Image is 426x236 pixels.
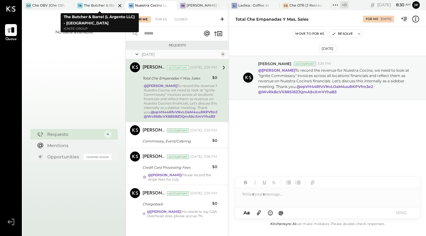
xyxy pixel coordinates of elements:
div: [DATE], 3:38 PM [190,154,217,159]
button: Add URL [308,178,317,187]
span: @ [278,210,283,216]
div: [DATE] [142,52,219,57]
div: Accountant [167,128,189,133]
div: Closed [171,16,191,23]
div: Requests [47,131,101,137]
div: The Butcher & Barrel (L Argento LLC) - [GEOGRAPHIC_DATA] [84,3,116,8]
button: Aa [242,209,252,216]
strong: @[PERSON_NAME] [148,173,182,177]
div: Total Che Empanadas Y Mas, Sales [143,75,210,81]
button: Unordered List [284,178,293,187]
div: Credit Card Processing Fees [143,164,210,171]
div: [DATE] [319,45,336,53]
strong: @opVH44RfvVNvLOaM4uuRKPVfm3e2 [297,84,373,89]
a: Queue [0,24,22,42]
div: [DATE], 3:30 PM [190,128,217,133]
div: $0 [212,137,217,144]
div: To record the revenue for Nuestra Cocina, we need to look at "Ignite Commissary" invoices across ... [144,84,222,119]
button: Ordered List [294,178,302,187]
strong: @WvRkBcVX88Si8ZJQmA9cXmVYhaB3 [144,114,215,119]
button: Resolve [329,30,355,38]
div: [DATE] [377,2,411,8]
button: @ [277,209,285,217]
div: SR [180,3,186,8]
div: CO [283,3,288,8]
button: Italic [251,178,259,187]
div: [DATE], 3:39 PM [190,191,217,196]
button: SEND [388,208,413,217]
div: this needs to say G&A Overhead. Also, please accrue 7%. [147,209,217,218]
div: Che OTR (J Restaurant LLC) - Ignite [289,3,322,8]
div: Chargeback [143,201,210,207]
strong: @[PERSON_NAME] [258,68,295,73]
p: Ignite Group [64,26,136,32]
div: Coming Soon [83,154,112,160]
div: Accountant [167,155,189,159]
span: a [247,210,250,216]
div: NC [128,3,134,8]
div: For Me [132,16,151,23]
button: Bold [242,178,250,187]
div: [PERSON_NAME] [143,190,166,197]
button: Move to for ks [293,30,327,38]
div: [DATE] [381,17,391,21]
div: $0 [212,200,217,207]
div: $0 [212,74,217,81]
div: 4 [104,131,112,138]
span: 3:29 PM [318,61,331,66]
div: Opportunities [47,154,80,160]
div: copy link [369,2,376,8]
button: Underline [260,178,268,187]
strong: @opVH44RfvVNvLOaM4uuRKPVfm3e2 [151,110,222,114]
span: [PERSON_NAME] [258,61,291,66]
div: For Me [366,17,378,21]
div: [DATE], 3:29 PM [190,65,217,70]
span: am [405,3,411,7]
div: For KS [152,16,170,23]
div: Commissary, Event/Catering [143,138,210,144]
p: To record the revenue for Nuestra Cocina, we need to look at "Ignite Commissary" invoices across ... [258,68,413,95]
div: [PERSON_NAME]' Rooftop - Ignite [187,3,219,8]
div: No data available [55,29,93,35]
span: 8 : 30 [392,2,404,8]
div: Please record the stripe fees for July. [148,173,217,182]
div: Accountant [167,191,189,196]
div: [PERSON_NAME] [143,154,166,160]
div: + 0 [340,1,348,8]
div: Che OBV (Che OBV LLC) - Ignite [32,3,65,8]
strong: @[PERSON_NAME] [147,209,181,214]
div: [PERSON_NAME] [143,127,166,134]
div: Total Che Empanadas Y Mas, Sales [235,16,308,22]
span: Queue [5,37,17,42]
div: 4 [220,52,225,57]
div: Nuestra Cocina LLC - [GEOGRAPHIC_DATA] [135,3,168,8]
div: TB [77,3,83,8]
div: Mentions [47,142,108,149]
div: Accountant [167,65,189,70]
b: The Butcher & Barrel (L Argento LLC) - [GEOGRAPHIC_DATA] [64,14,135,25]
strong: @[PERSON_NAME] [144,84,178,88]
div: L: [232,3,237,8]
button: jp [412,1,420,9]
strong: @WvRkBcVX88Si8ZJQmA9cXmVYhaB3 [258,90,337,94]
div: CO [26,3,31,8]
div: $0 [212,164,217,170]
div: Requests [129,43,226,48]
div: Accountant [294,62,316,66]
div: Ladisa : Coffee at Lola's [238,3,271,8]
button: Strikethrough [270,178,278,187]
div: [PERSON_NAME] [143,64,166,71]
